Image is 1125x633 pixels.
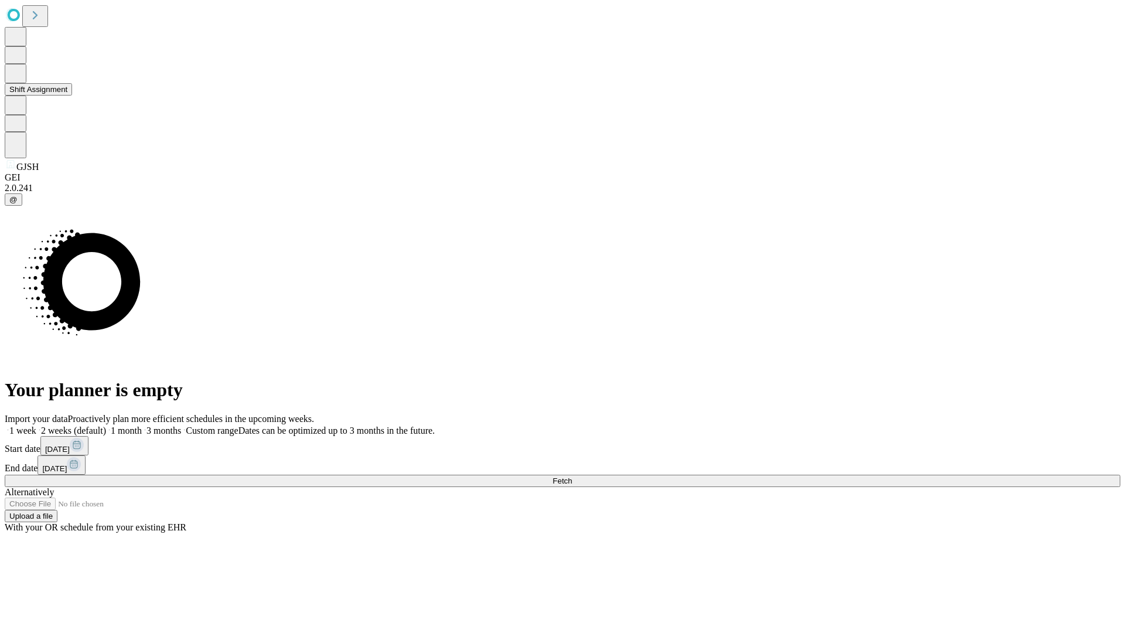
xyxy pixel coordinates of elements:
[42,464,67,473] span: [DATE]
[9,195,18,204] span: @
[41,426,106,435] span: 2 weeks (default)
[45,445,70,454] span: [DATE]
[5,172,1120,183] div: GEI
[37,455,86,475] button: [DATE]
[5,522,186,532] span: With your OR schedule from your existing EHR
[5,436,1120,455] div: Start date
[5,183,1120,193] div: 2.0.241
[5,83,72,96] button: Shift Assignment
[553,477,572,485] span: Fetch
[5,475,1120,487] button: Fetch
[40,436,88,455] button: [DATE]
[111,426,142,435] span: 1 month
[9,426,36,435] span: 1 week
[68,414,314,424] span: Proactively plan more efficient schedules in the upcoming weeks.
[146,426,181,435] span: 3 months
[5,455,1120,475] div: End date
[186,426,238,435] span: Custom range
[5,379,1120,401] h1: Your planner is empty
[5,414,68,424] span: Import your data
[16,162,39,172] span: GJSH
[5,510,57,522] button: Upload a file
[5,193,22,206] button: @
[238,426,435,435] span: Dates can be optimized up to 3 months in the future.
[5,487,54,497] span: Alternatively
